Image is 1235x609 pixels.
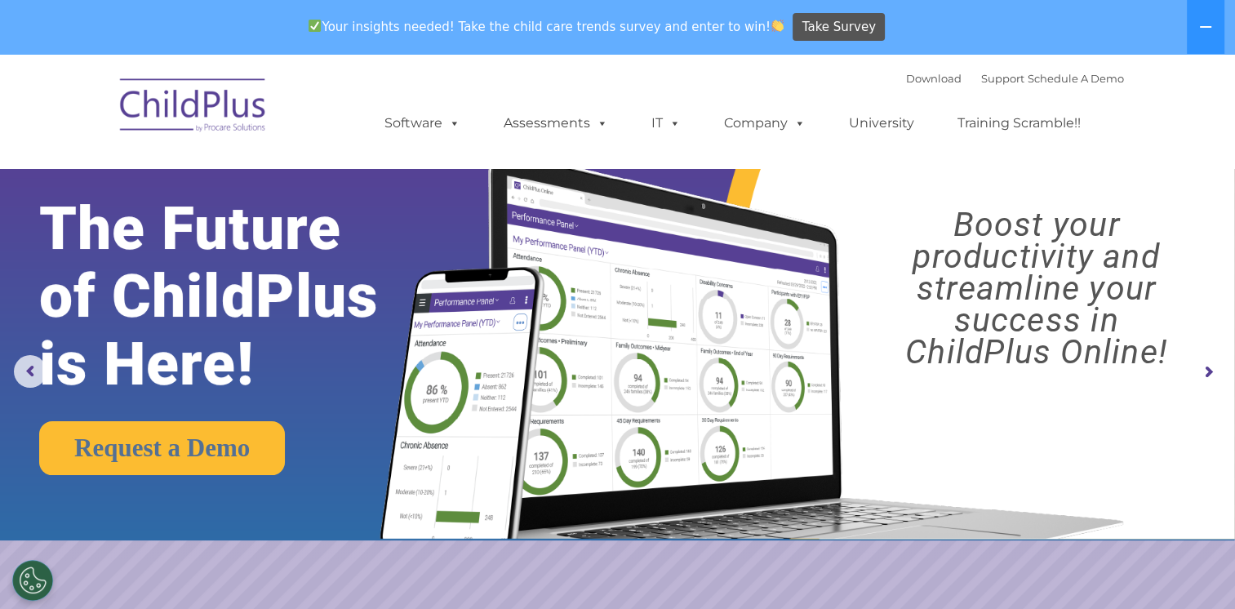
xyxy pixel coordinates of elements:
img: ChildPlus by Procare Solutions [112,67,275,149]
a: Support [981,72,1024,85]
span: Your insights needed! Take the child care trends survey and enter to win! [302,11,791,42]
span: Last name [227,108,277,120]
a: Request a Demo [39,421,285,475]
font: | [906,72,1124,85]
a: Software [368,107,477,140]
a: University [833,107,931,140]
rs-layer: The Future of ChildPlus is Here! [39,195,433,398]
span: Phone number [227,175,296,187]
a: Download [906,72,962,85]
a: Assessments [487,107,624,140]
img: ✅ [309,20,321,32]
button: Cookies Settings [12,560,53,601]
rs-layer: Boost your productivity and streamline your success in ChildPlus Online! [853,209,1219,368]
a: Schedule A Demo [1028,72,1124,85]
span: Take Survey [802,13,876,42]
a: IT [635,107,697,140]
a: Company [708,107,822,140]
iframe: Chat Widget [969,433,1235,609]
img: 👏 [771,20,784,32]
a: Take Survey [793,13,885,42]
a: Training Scramble!! [941,107,1097,140]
